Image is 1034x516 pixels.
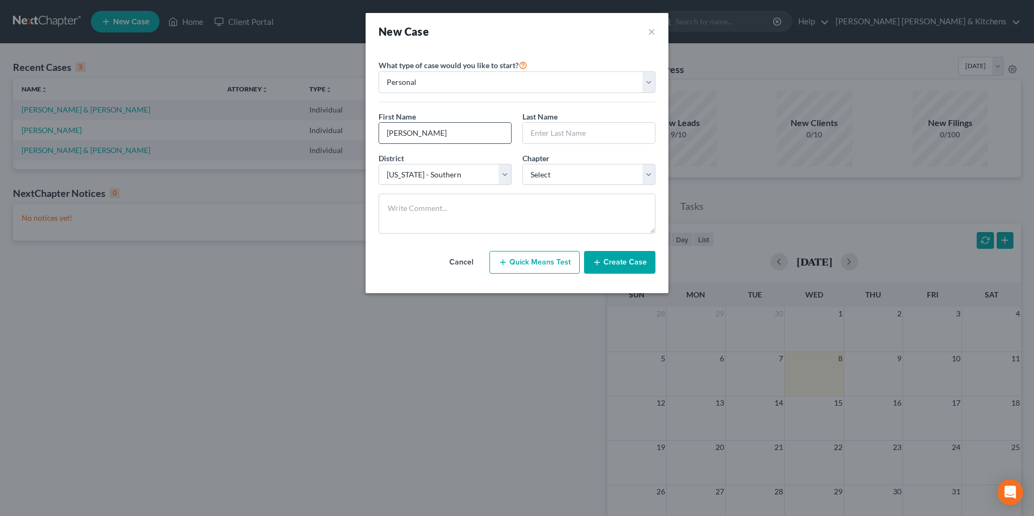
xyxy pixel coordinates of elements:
[379,58,527,71] label: What type of case would you like to start?
[379,123,511,143] input: Enter First Name
[522,112,558,121] span: Last Name
[523,123,655,143] input: Enter Last Name
[522,154,549,163] span: Chapter
[438,252,485,273] button: Cancel
[379,112,416,121] span: First Name
[584,251,655,274] button: Create Case
[997,479,1023,505] div: Open Intercom Messenger
[648,24,655,39] button: ×
[379,25,429,38] strong: New Case
[379,154,404,163] span: District
[489,251,580,274] button: Quick Means Test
